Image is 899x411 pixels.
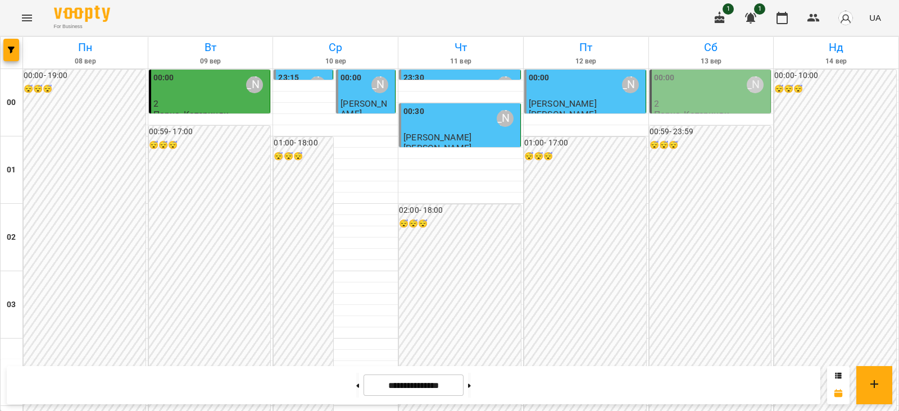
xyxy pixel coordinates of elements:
[309,76,326,93] div: Олійник Валентин
[775,39,897,56] h6: Нд
[529,98,597,109] span: [PERSON_NAME]
[13,4,40,31] button: Menu
[403,72,424,84] label: 23:30
[153,72,174,84] label: 00:00
[524,137,646,149] h6: 01:00 - 17:00
[153,109,228,119] p: Парне_Катериняк
[654,99,769,108] p: 2
[525,39,647,56] h6: Пт
[403,106,424,118] label: 00:30
[650,126,771,138] h6: 00:59 - 23:59
[754,3,765,15] span: 1
[403,132,471,143] span: [PERSON_NAME]
[403,143,471,153] p: [PERSON_NAME]
[149,139,271,152] h6: 😴😴😴
[400,39,521,56] h6: Чт
[25,39,146,56] h6: Пн
[153,99,268,108] p: 2
[54,6,110,22] img: Voopty Logo
[7,97,16,109] h6: 00
[24,83,146,95] h6: 😴😴😴
[400,56,521,67] h6: 11 вер
[775,56,897,67] h6: 14 вер
[723,3,734,15] span: 1
[774,83,896,95] h6: 😴😴😴
[869,12,881,24] span: UA
[650,139,771,152] h6: 😴😴😴
[24,70,146,82] h6: 00:00 - 19:00
[865,7,886,28] button: UA
[150,39,271,56] h6: Вт
[278,72,299,84] label: 23:15
[340,72,361,84] label: 00:00
[54,23,110,30] span: For Business
[525,56,647,67] h6: 12 вер
[838,10,853,26] img: avatar_s.png
[25,56,146,67] h6: 08 вер
[275,56,396,67] h6: 10 вер
[747,76,764,93] div: Олійник Валентин
[524,150,646,163] h6: 😴😴😴
[622,76,639,93] div: Олійник Валентин
[274,150,333,163] h6: 😴😴😴
[246,76,263,93] div: Олійник Валентин
[7,164,16,176] h6: 01
[399,204,521,217] h6: 02:00 - 18:00
[7,231,16,244] h6: 02
[529,72,550,84] label: 00:00
[150,56,271,67] h6: 09 вер
[654,109,729,119] p: Парне_Катериняк
[340,98,387,118] span: [PERSON_NAME]
[654,72,675,84] label: 00:00
[497,76,514,93] div: Олійник Валентин
[274,137,333,149] h6: 01:00 - 18:00
[7,299,16,311] h6: 03
[651,39,772,56] h6: Сб
[497,110,514,127] div: Олійник Валентин
[399,218,521,230] h6: 😴😴😴
[651,56,772,67] h6: 13 вер
[529,109,597,119] p: [PERSON_NAME]
[371,76,388,93] div: Олійник Валентин
[774,70,896,82] h6: 00:00 - 10:00
[149,126,271,138] h6: 00:59 - 17:00
[275,39,396,56] h6: Ср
